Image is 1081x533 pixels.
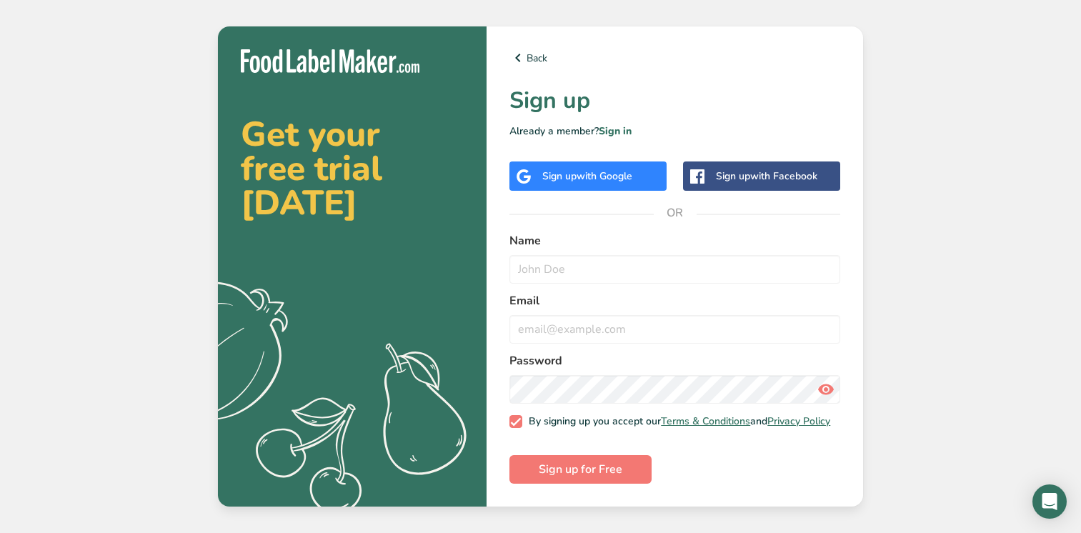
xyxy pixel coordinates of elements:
[661,414,750,428] a: Terms & Conditions
[509,455,652,484] button: Sign up for Free
[241,49,419,73] img: Food Label Maker
[241,117,464,220] h2: Get your free trial [DATE]
[522,415,831,428] span: By signing up you accept our and
[539,461,622,478] span: Sign up for Free
[509,292,840,309] label: Email
[577,169,632,183] span: with Google
[509,315,840,344] input: email@example.com
[542,169,632,184] div: Sign up
[1032,484,1067,519] div: Open Intercom Messenger
[509,352,840,369] label: Password
[599,124,632,138] a: Sign in
[654,191,697,234] span: OR
[767,414,830,428] a: Privacy Policy
[509,84,840,118] h1: Sign up
[750,169,817,183] span: with Facebook
[509,232,840,249] label: Name
[509,255,840,284] input: John Doe
[716,169,817,184] div: Sign up
[509,124,840,139] p: Already a member?
[509,49,840,66] a: Back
